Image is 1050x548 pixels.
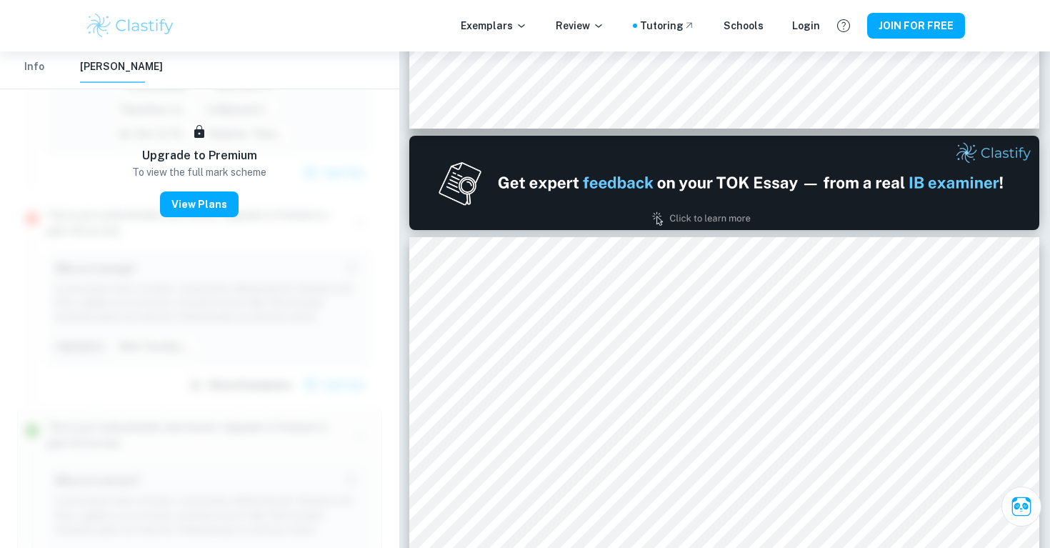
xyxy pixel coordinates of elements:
button: JOIN FOR FREE [867,13,965,39]
a: Tutoring [640,18,695,34]
img: Ad [409,136,1039,230]
a: Schools [724,18,764,34]
p: To view the full mark scheme [132,164,266,180]
img: Clastify logo [85,11,176,40]
button: [PERSON_NAME] [80,51,163,83]
button: Help and Feedback [831,14,856,38]
p: Exemplars [461,18,527,34]
button: Ask Clai [1001,487,1041,527]
a: Login [792,18,820,34]
button: View Plans [160,191,239,217]
button: Info [17,51,51,83]
p: Review [556,18,604,34]
h6: Upgrade to Premium [142,147,257,164]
